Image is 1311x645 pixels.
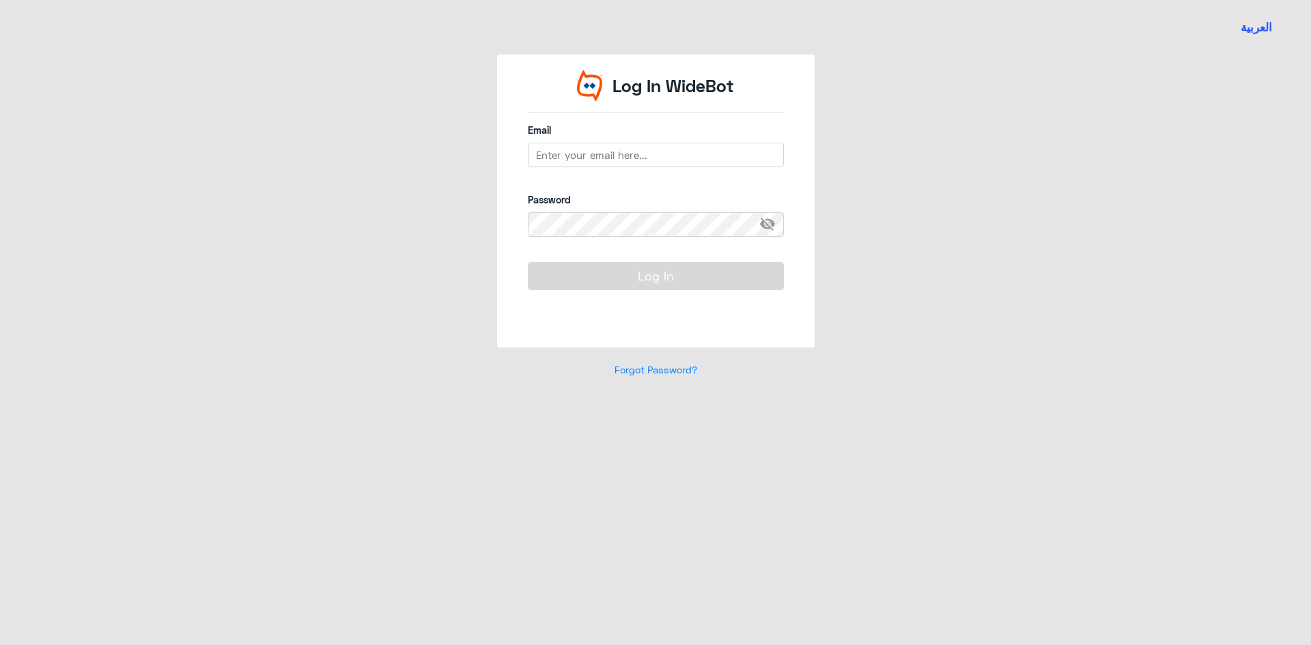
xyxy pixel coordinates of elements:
[612,73,734,99] p: Log In WideBot
[1232,10,1280,44] a: Switch language
[759,212,784,237] span: visibility_off
[1241,19,1272,36] button: العربية
[528,192,784,207] label: Password
[528,143,784,167] input: Enter your email here...
[615,364,697,375] a: Forgot Password?
[528,123,784,137] label: Email
[577,70,603,102] img: Widebot Logo
[528,262,784,289] button: Log In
